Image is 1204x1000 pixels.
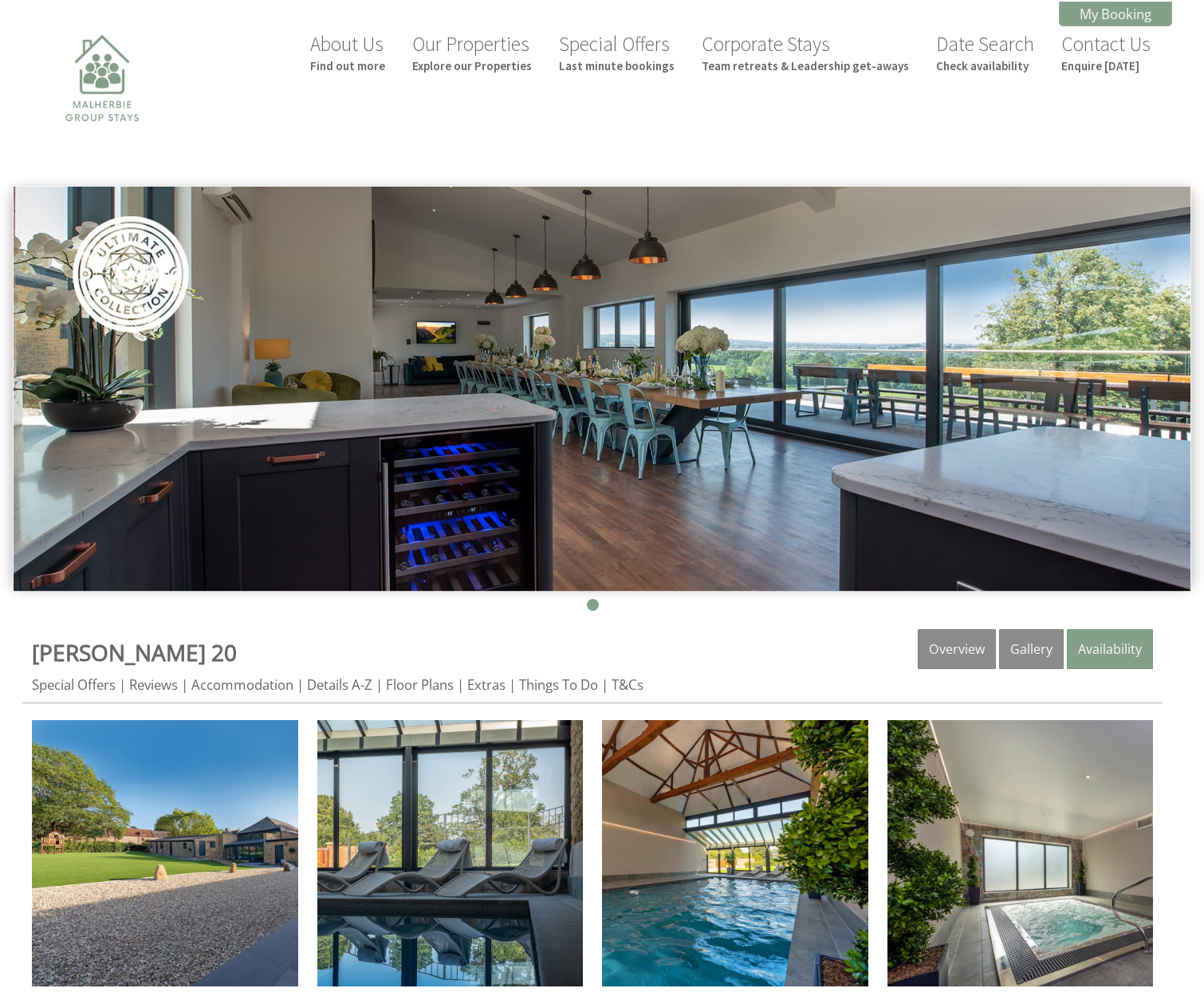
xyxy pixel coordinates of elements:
[559,31,675,73] a: Special OffersLast minute bookings
[559,58,675,73] small: Last minute bookings
[887,720,1154,986] img: Churchill 20 - There's also a hot tub in the spa hall
[519,675,598,694] a: Things To Do
[412,31,532,73] a: Our PropertiesExplore our Properties
[129,675,178,694] a: Reviews
[22,25,182,184] img: Malherbie Group Stays
[936,31,1034,73] a: Date SearchCheck availability
[1061,31,1151,73] a: Contact UsEnquire [DATE]
[918,629,996,669] a: Overview
[999,629,1064,669] a: Gallery
[702,31,909,73] a: Corporate StaysTeam retreats & Leadership get-aways
[612,675,643,694] a: T&Cs
[602,720,868,986] img: Churchill 20 - The heated pool takes centre place in the private spa hall
[310,58,385,73] small: Find out more
[1061,58,1151,73] small: Enquire [DATE]
[412,58,532,73] small: Explore our Properties
[1059,2,1172,26] a: My Booking
[310,31,385,73] a: About UsFind out more
[936,58,1034,73] small: Check availability
[191,675,293,694] a: Accommodation
[386,675,454,694] a: Floor Plans
[32,720,298,986] img: Churchill 20 - Luxury large group holiday house with a private pool and games room
[467,675,506,694] a: Extras
[307,675,372,694] a: Details A-Z
[317,720,584,986] img: Churchill 20 - Large holiday house in Somerset with a private pool
[32,675,116,694] a: Special Offers
[702,58,909,73] small: Team retreats & Leadership get-aways
[32,637,237,667] a: [PERSON_NAME] 20
[1067,629,1153,669] a: Availability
